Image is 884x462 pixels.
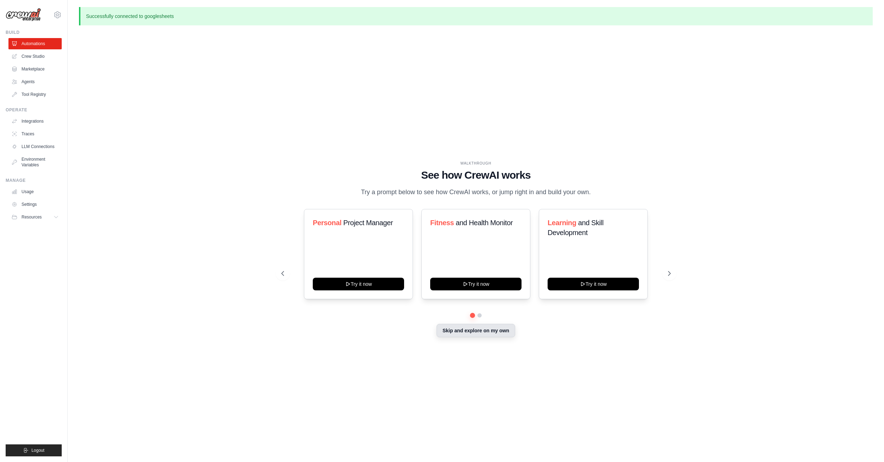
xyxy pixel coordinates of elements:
button: Try it now [313,278,404,290]
div: Build [6,30,62,35]
button: Skip and explore on my own [437,324,515,337]
a: Usage [8,186,62,197]
p: Try a prompt below to see how CrewAI works, or jump right in and build your own. [358,187,595,197]
span: Project Manager [343,219,393,227]
a: LLM Connections [8,141,62,152]
div: Operate [6,107,62,113]
span: and Health Monitor [456,219,513,227]
a: Settings [8,199,62,210]
span: and Skill Development [548,219,603,236]
p: Successfully connected to googlesheets [79,7,873,25]
span: Personal [313,219,341,227]
div: Manage [6,178,62,183]
button: Resources [8,211,62,223]
div: WALKTHROUGH [281,161,671,166]
button: Try it now [548,278,639,290]
span: Resources [22,214,42,220]
img: Logo [6,8,41,21]
a: Marketplace [8,63,62,75]
a: Crew Studio [8,51,62,62]
a: Integrations [8,116,62,127]
button: Logout [6,444,62,456]
h1: See how CrewAI works [281,169,671,181]
a: Traces [8,128,62,140]
a: Agents [8,76,62,87]
a: Tool Registry [8,89,62,100]
button: Try it now [430,278,522,290]
a: Automations [8,38,62,49]
span: Fitness [430,219,454,227]
span: Logout [31,448,44,453]
a: Environment Variables [8,154,62,171]
iframe: Chat Widget [849,428,884,462]
span: Learning [548,219,576,227]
